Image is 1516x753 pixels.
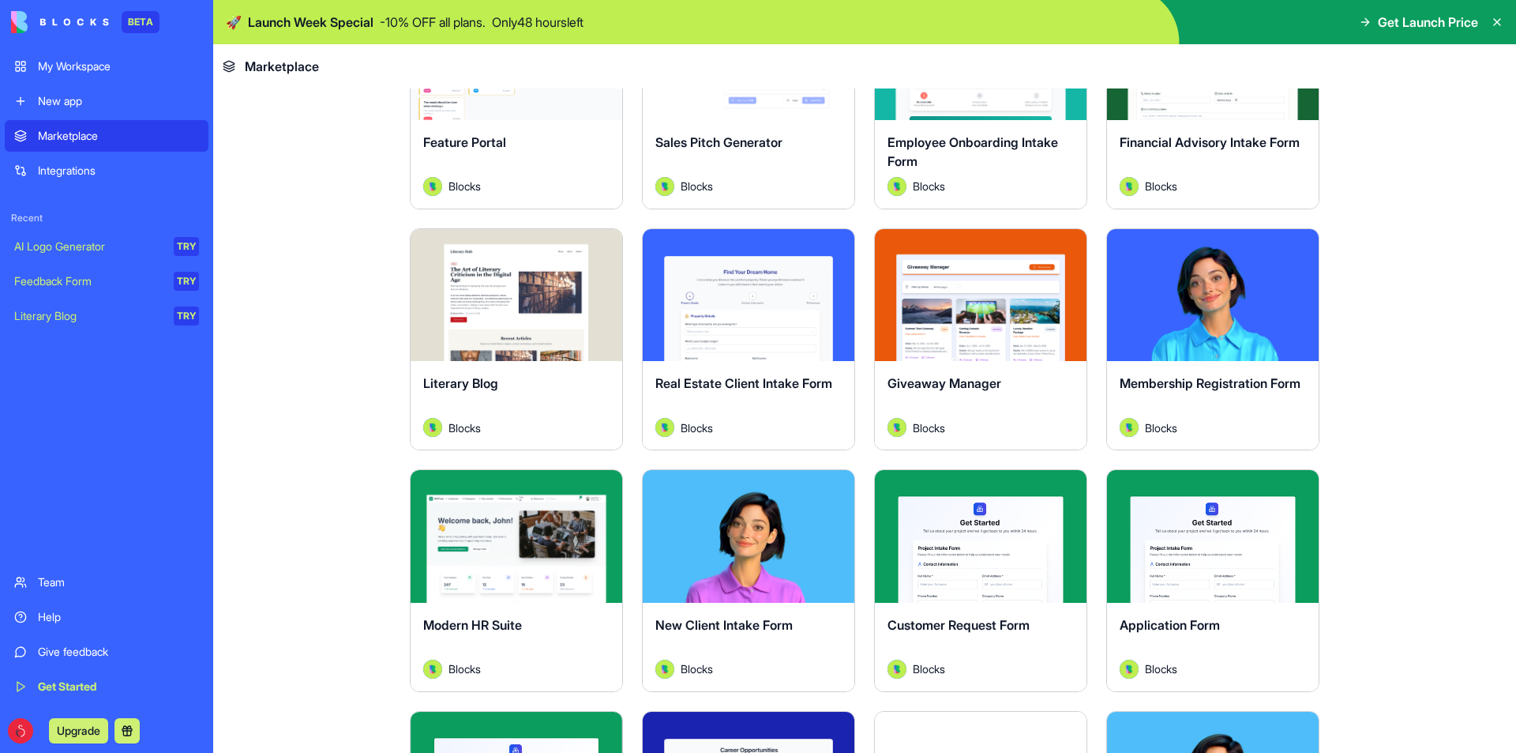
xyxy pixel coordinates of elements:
div: Get Started [38,679,199,695]
span: Blocks [1145,420,1177,436]
a: My Workspace [5,51,208,82]
a: Real Estate Client Intake FormAvatarBlocks [642,228,855,451]
span: Blocks [448,420,481,436]
img: Avatar [423,418,442,437]
span: Real Estate Client Intake Form [655,375,832,391]
a: Team [5,567,208,598]
a: BETA [11,11,159,33]
span: Launch Week Special [248,13,373,32]
img: Avatar [423,660,442,679]
img: Avatar [655,177,674,196]
div: TRY [174,237,199,256]
img: Avatar [887,660,906,679]
div: My Workspace [38,58,199,74]
span: Blocks [681,661,713,677]
div: Give feedback [38,644,199,660]
div: BETA [122,11,159,33]
div: AI Logo Generator [14,239,163,254]
a: Integrations [5,155,208,186]
span: Blocks [681,178,713,194]
span: Modern HR Suite [423,617,522,633]
img: Avatar [887,418,906,437]
p: - 10 % OFF all plans. [380,13,486,32]
span: Marketplace [245,57,319,76]
div: Feedback Form [14,273,163,289]
span: Blocks [1145,178,1177,194]
a: AI Logo GeneratorTRY [5,231,208,262]
img: Avatar [1120,418,1139,437]
a: Modern HR SuiteAvatarBlocks [410,469,623,692]
span: Employee Onboarding Intake Form [887,134,1058,169]
a: Application FormAvatarBlocks [1106,469,1319,692]
img: Avatar [423,177,442,196]
a: New Client Intake FormAvatarBlocks [642,469,855,692]
div: Literary Blog [14,308,163,324]
span: Blocks [913,178,945,194]
span: Literary Blog [423,375,498,391]
span: Feature Portal [423,134,506,150]
span: Blocks [913,661,945,677]
a: Give feedback [5,636,208,668]
img: Avatar [887,177,906,196]
span: Membership Registration Form [1120,375,1300,391]
span: Blocks [1145,661,1177,677]
img: logo [11,11,109,33]
a: Marketplace [5,120,208,152]
span: Blocks [448,661,481,677]
span: Blocks [681,420,713,436]
span: Recent [5,212,208,224]
a: Upgrade [49,722,108,738]
span: Blocks [448,178,481,194]
span: 🚀 [226,13,242,32]
a: Help [5,601,208,633]
div: TRY [174,272,199,291]
div: TRY [174,307,199,326]
span: Get Launch Price [1378,13,1478,32]
span: Financial Advisory Intake Form [1120,134,1300,150]
img: Avatar [655,418,674,437]
div: Marketplace [38,128,199,144]
div: Integrations [38,163,199,179]
span: New Client Intake Form [655,617,793,633]
img: Avatar [655,660,674,679]
img: ACg8ocIxpJNYWOo99J5ou3mUTS0xH0N-XTLmfOqsj6jn8LXcKO1f33hJ=s96-c [8,718,33,744]
a: New app [5,85,208,117]
div: New app [38,93,199,109]
span: Application Form [1120,617,1220,633]
a: Literary BlogTRY [5,300,208,332]
img: Avatar [1120,660,1139,679]
button: Upgrade [49,718,108,744]
span: Customer Request Form [887,617,1030,633]
p: Only 48 hours left [492,13,584,32]
a: Literary BlogAvatarBlocks [410,228,623,451]
a: Customer Request FormAvatarBlocks [874,469,1087,692]
a: Get Started [5,671,208,702]
div: Help [38,609,199,625]
span: Sales Pitch Generator [655,134,782,150]
span: Blocks [913,420,945,436]
a: Membership Registration FormAvatarBlocks [1106,228,1319,451]
a: Feedback FormTRY [5,265,208,297]
img: Avatar [1120,177,1139,196]
div: Team [38,574,199,590]
a: Giveaway ManagerAvatarBlocks [874,228,1087,451]
span: Giveaway Manager [887,375,1001,391]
